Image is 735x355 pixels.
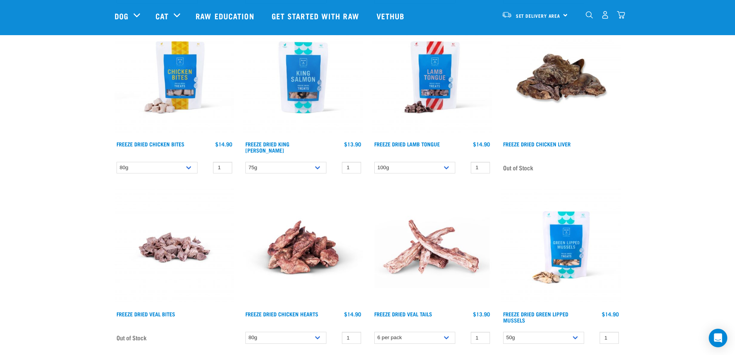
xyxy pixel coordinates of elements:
[501,187,621,307] img: RE Product Shoot 2023 Nov8551
[602,311,619,317] div: $14.90
[344,141,361,147] div: $13.90
[617,11,625,19] img: home-icon@2x.png
[115,17,234,137] img: RE Product Shoot 2023 Nov8581
[117,313,175,315] a: Freeze Dried Veal Bites
[245,313,318,315] a: Freeze Dried Chicken Hearts
[213,162,232,174] input: 1
[516,14,561,17] span: Set Delivery Area
[117,143,184,145] a: Freeze Dried Chicken Bites
[600,332,619,344] input: 1
[243,17,363,137] img: RE Product Shoot 2023 Nov8584
[117,332,147,343] span: Out of Stock
[503,143,571,145] a: Freeze Dried Chicken Liver
[473,141,490,147] div: $14.90
[601,11,609,19] img: user.png
[471,332,490,344] input: 1
[586,11,593,19] img: home-icon-1@2x.png
[245,143,289,151] a: Freeze Dried King [PERSON_NAME]
[503,313,568,321] a: Freeze Dried Green Lipped Mussels
[115,187,234,307] img: Dried Veal Bites 1698
[188,0,264,31] a: Raw Education
[243,187,363,307] img: FD Chicken Hearts
[372,17,492,137] img: RE Product Shoot 2023 Nov8575
[344,311,361,317] div: $14.90
[503,162,533,173] span: Out of Stock
[372,187,492,307] img: FD Veal Tail White Background
[342,332,361,344] input: 1
[215,141,232,147] div: $14.90
[709,329,727,347] div: Open Intercom Messenger
[502,11,512,18] img: van-moving.png
[369,0,414,31] a: Vethub
[342,162,361,174] input: 1
[155,10,169,22] a: Cat
[374,313,432,315] a: Freeze Dried Veal Tails
[473,311,490,317] div: $13.90
[501,17,621,137] img: 16327
[264,0,369,31] a: Get started with Raw
[471,162,490,174] input: 1
[374,143,440,145] a: Freeze Dried Lamb Tongue
[115,10,128,22] a: Dog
